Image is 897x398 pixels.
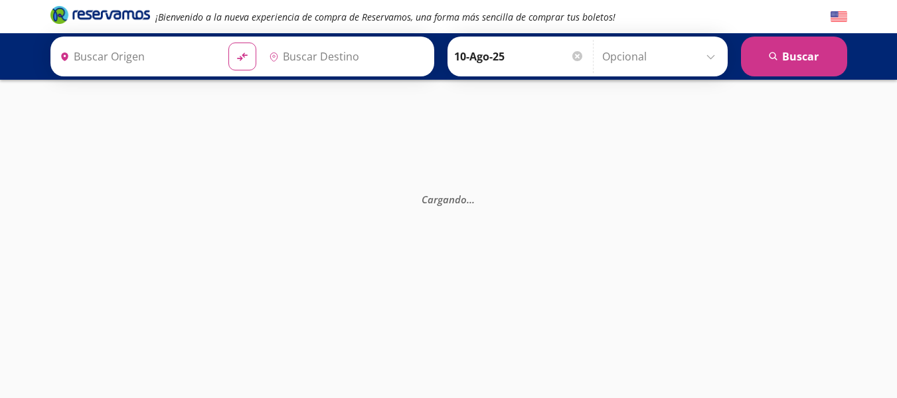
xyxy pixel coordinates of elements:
span: . [467,192,469,205]
button: English [831,9,847,25]
em: ¡Bienvenido a la nueva experiencia de compra de Reservamos, una forma más sencilla de comprar tus... [155,11,615,23]
span: . [469,192,472,205]
i: Brand Logo [50,5,150,25]
input: Opcional [602,40,721,73]
span: . [472,192,475,205]
input: Buscar Origen [54,40,218,73]
input: Elegir Fecha [454,40,584,73]
em: Cargando [422,192,475,205]
a: Brand Logo [50,5,150,29]
button: Buscar [741,37,847,76]
input: Buscar Destino [264,40,427,73]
